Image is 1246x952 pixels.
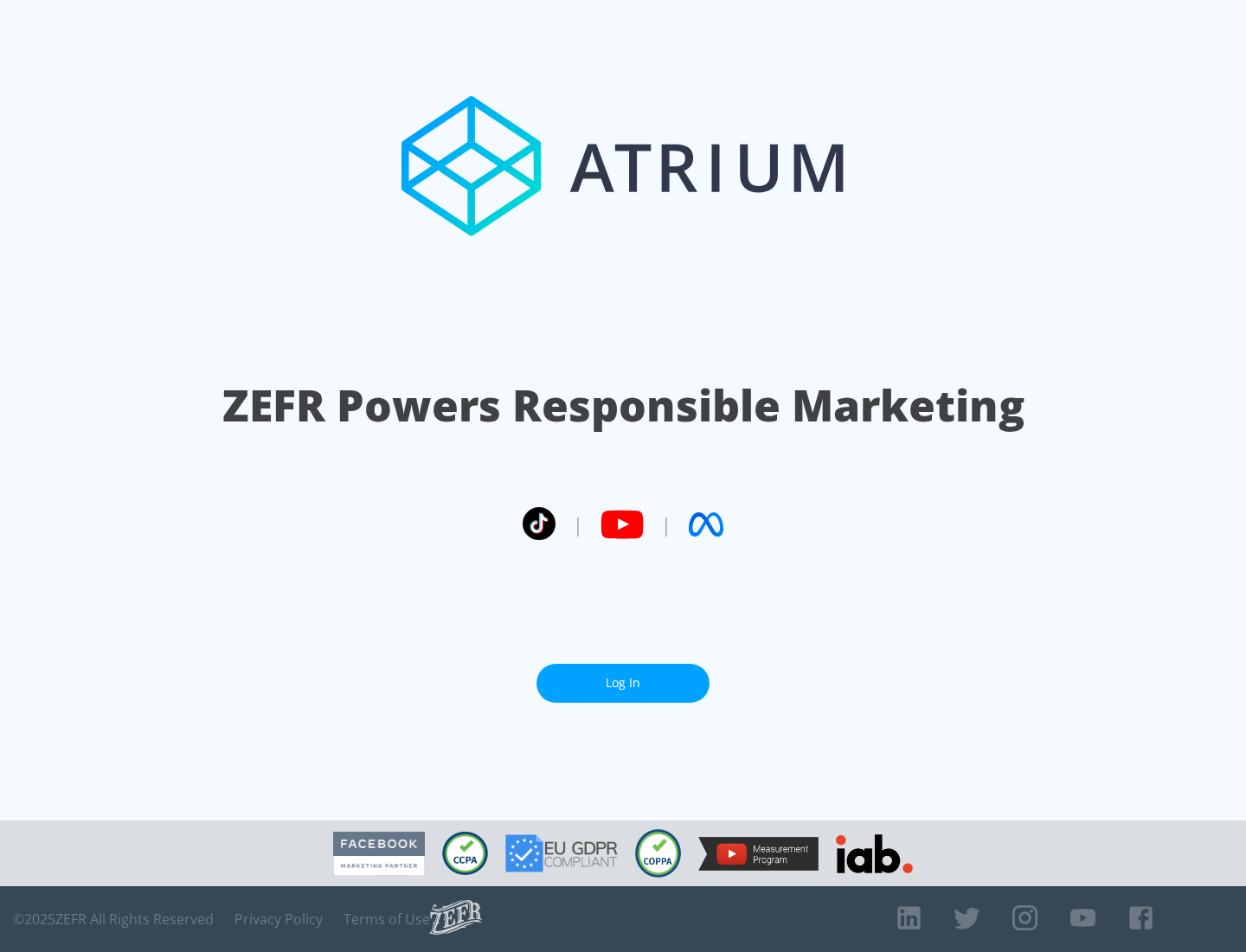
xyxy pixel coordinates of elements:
img: YouTube Measurement Program [698,837,819,871]
h1: ZEFR Powers Responsible Marketing [222,376,1024,435]
img: GDPR Compliant [505,834,618,872]
span: © 2025 ZEFR All Rights Reserved [13,910,214,928]
a: Terms of Use [344,910,430,928]
img: COPPA Compliant [635,829,681,878]
span: | [573,511,583,537]
a: Log In [536,664,710,703]
img: CCPA Compliant [442,832,488,875]
img: Facebook Marketing Partner [333,832,425,876]
a: Privacy Policy [234,910,323,928]
img: IAB [836,834,913,873]
span: | [661,511,671,537]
